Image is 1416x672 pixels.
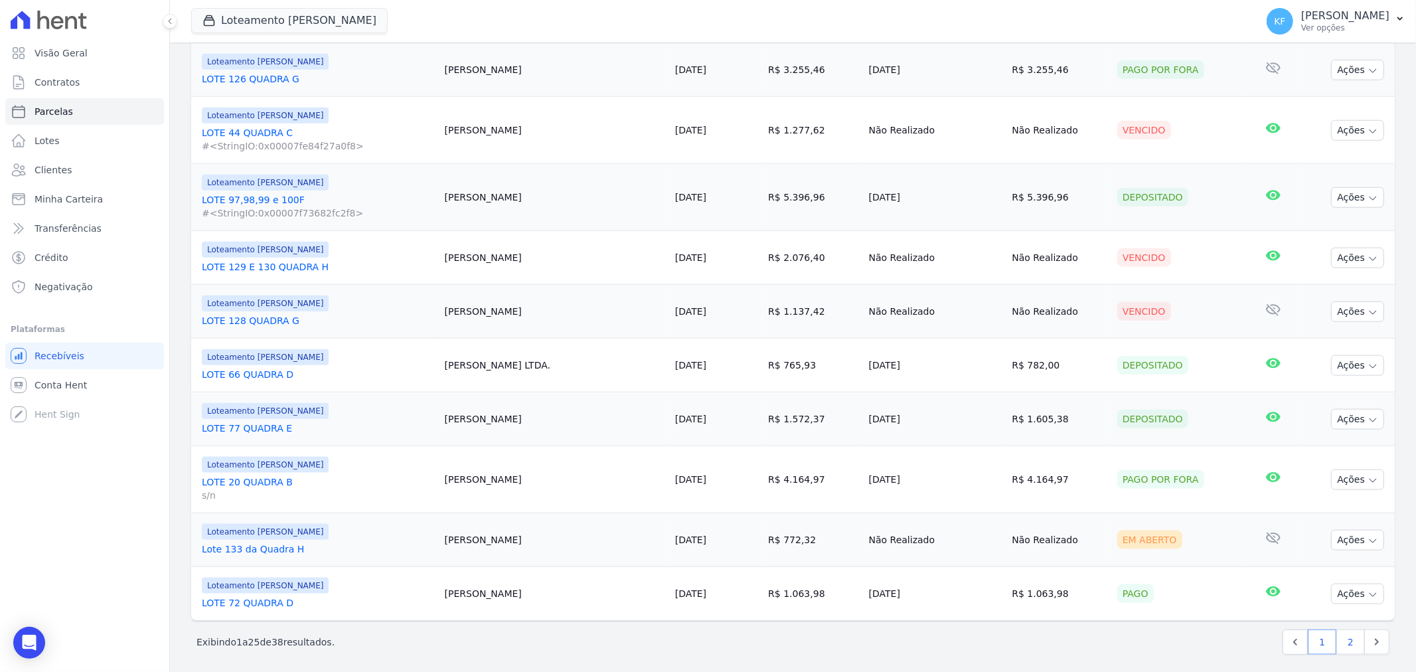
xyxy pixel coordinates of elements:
[1331,60,1384,80] button: Ações
[5,69,164,96] a: Contratos
[439,97,670,164] td: [PERSON_NAME]
[1256,3,1416,40] button: KF [PERSON_NAME] Ver opções
[864,513,1007,567] td: Não Realizado
[439,446,670,513] td: [PERSON_NAME]
[202,524,329,540] span: Loteamento [PERSON_NAME]
[675,588,706,599] a: [DATE]
[35,222,102,235] span: Transferências
[1006,43,1112,97] td: R$ 3.255,46
[439,285,670,339] td: [PERSON_NAME]
[202,207,434,220] span: #<StringIO:0x00007f73682fc2f8>
[675,535,706,545] a: [DATE]
[1117,248,1171,267] div: Vencido
[202,175,329,191] span: Loteamento [PERSON_NAME]
[5,343,164,369] a: Recebíveis
[236,637,242,647] span: 1
[864,339,1007,392] td: [DATE]
[202,403,329,419] span: Loteamento [PERSON_NAME]
[1006,339,1112,392] td: R$ 782,00
[1331,469,1384,490] button: Ações
[1006,97,1112,164] td: Não Realizado
[1117,584,1154,603] div: Pago
[5,157,164,183] a: Clientes
[1117,410,1188,428] div: Depositado
[1283,630,1308,655] a: Previous
[5,40,164,66] a: Visão Geral
[202,72,434,86] a: LOTE 126 QUADRA G
[1006,513,1112,567] td: Não Realizado
[1331,301,1384,322] button: Ações
[1336,630,1365,655] a: 2
[763,339,863,392] td: R$ 765,93
[675,414,706,424] a: [DATE]
[1117,60,1204,79] div: Pago por fora
[675,474,706,485] a: [DATE]
[763,97,863,164] td: R$ 1.277,62
[763,446,863,513] td: R$ 4.164,97
[35,378,87,392] span: Conta Hent
[5,127,164,154] a: Lotes
[439,567,670,621] td: [PERSON_NAME]
[13,627,45,659] div: Open Intercom Messenger
[439,392,670,446] td: [PERSON_NAME]
[864,231,1007,285] td: Não Realizado
[1331,409,1384,430] button: Ações
[1331,530,1384,550] button: Ações
[5,98,164,125] a: Parcelas
[763,392,863,446] td: R$ 1.572,37
[202,193,434,220] a: LOTE 97,98,99 e 100F#<StringIO:0x00007f73682fc2f8>
[1331,584,1384,604] button: Ações
[191,8,388,33] button: Loteamento [PERSON_NAME]
[1308,630,1336,655] a: 1
[439,513,670,567] td: [PERSON_NAME]
[1117,302,1171,321] div: Vencido
[675,252,706,263] a: [DATE]
[202,543,434,556] a: Lote 133 da Quadra H
[35,46,88,60] span: Visão Geral
[35,251,68,264] span: Crédito
[675,192,706,203] a: [DATE]
[675,306,706,317] a: [DATE]
[1117,531,1182,549] div: Em Aberto
[763,164,863,231] td: R$ 5.396,96
[35,349,84,363] span: Recebíveis
[202,349,329,365] span: Loteamento [PERSON_NAME]
[35,134,60,147] span: Lotes
[202,457,329,473] span: Loteamento [PERSON_NAME]
[864,97,1007,164] td: Não Realizado
[1006,231,1112,285] td: Não Realizado
[864,164,1007,231] td: [DATE]
[202,139,434,153] span: #<StringIO:0x00007fe84f27a0f8>
[675,64,706,75] a: [DATE]
[864,43,1007,97] td: [DATE]
[1006,164,1112,231] td: R$ 5.396,96
[763,231,863,285] td: R$ 2.076,40
[35,280,93,294] span: Negativação
[1331,355,1384,376] button: Ações
[202,242,329,258] span: Loteamento [PERSON_NAME]
[272,637,283,647] span: 38
[5,274,164,300] a: Negativação
[202,54,329,70] span: Loteamento [PERSON_NAME]
[202,489,434,502] span: s/n
[1006,392,1112,446] td: R$ 1.605,38
[763,513,863,567] td: R$ 772,32
[763,285,863,339] td: R$ 1.137,42
[5,244,164,271] a: Crédito
[1301,23,1389,33] p: Ver opções
[439,231,670,285] td: [PERSON_NAME]
[1301,9,1389,23] p: [PERSON_NAME]
[1117,356,1188,375] div: Depositado
[202,260,434,274] a: LOTE 129 E 130 QUADRA H
[202,422,434,435] a: LOTE 77 QUADRA E
[202,108,329,124] span: Loteamento [PERSON_NAME]
[1331,248,1384,268] button: Ações
[202,578,329,594] span: Loteamento [PERSON_NAME]
[1006,285,1112,339] td: Não Realizado
[35,105,73,118] span: Parcelas
[35,163,72,177] span: Clientes
[202,475,434,502] a: LOTE 20 QUADRA Bs/n
[1006,567,1112,621] td: R$ 1.063,98
[864,392,1007,446] td: [DATE]
[1117,470,1204,489] div: Pago por fora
